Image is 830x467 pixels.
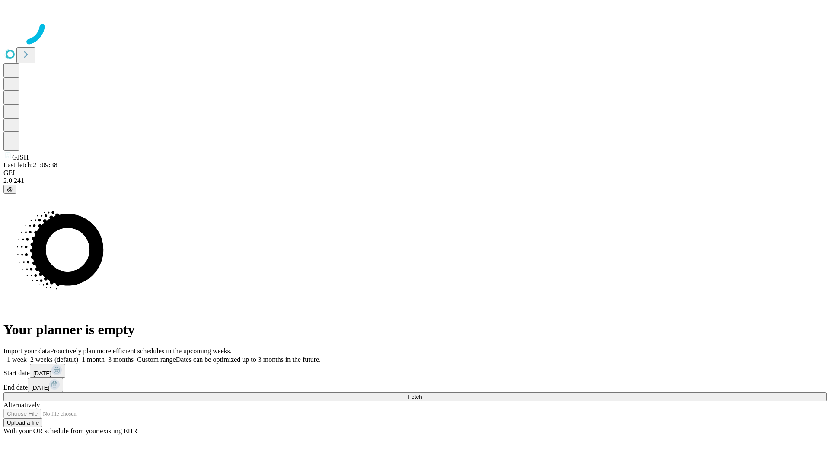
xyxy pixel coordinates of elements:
[30,356,78,363] span: 2 weeks (default)
[3,322,827,338] h1: Your planner is empty
[33,370,51,377] span: [DATE]
[3,392,827,401] button: Fetch
[3,161,57,169] span: Last fetch: 21:09:38
[7,356,27,363] span: 1 week
[3,427,137,435] span: With your OR schedule from your existing EHR
[28,378,63,392] button: [DATE]
[137,356,176,363] span: Custom range
[3,364,827,378] div: Start date
[30,364,65,378] button: [DATE]
[408,393,422,400] span: Fetch
[31,384,49,391] span: [DATE]
[3,169,827,177] div: GEI
[7,186,13,192] span: @
[3,347,50,355] span: Import your data
[3,418,42,427] button: Upload a file
[3,177,827,185] div: 2.0.241
[3,378,827,392] div: End date
[108,356,134,363] span: 3 months
[176,356,321,363] span: Dates can be optimized up to 3 months in the future.
[50,347,232,355] span: Proactively plan more efficient schedules in the upcoming weeks.
[12,154,29,161] span: GJSH
[3,401,40,409] span: Alternatively
[3,185,16,194] button: @
[82,356,105,363] span: 1 month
